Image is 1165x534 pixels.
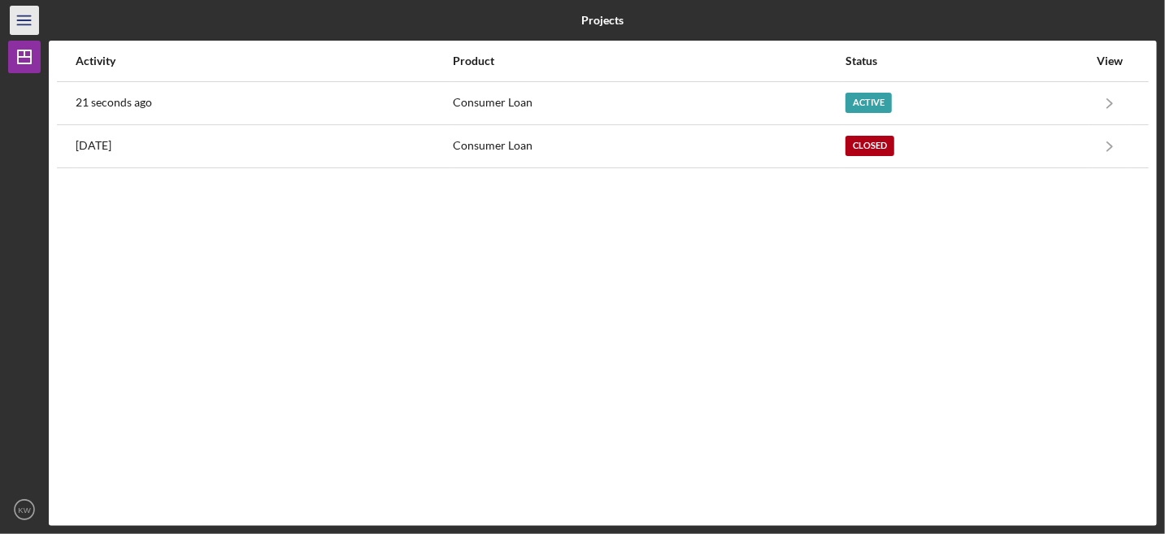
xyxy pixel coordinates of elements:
[453,54,844,67] div: Product
[453,83,844,124] div: Consumer Loan
[76,54,451,67] div: Activity
[1089,54,1130,67] div: View
[76,96,152,109] time: 2025-10-07 20:37
[453,126,844,167] div: Consumer Loan
[845,54,1088,67] div: Status
[76,139,111,152] time: 2024-10-24 21:09
[581,14,624,27] b: Projects
[8,493,41,526] button: KW
[845,136,894,156] div: Closed
[845,93,892,113] div: Active
[18,506,31,514] text: KW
